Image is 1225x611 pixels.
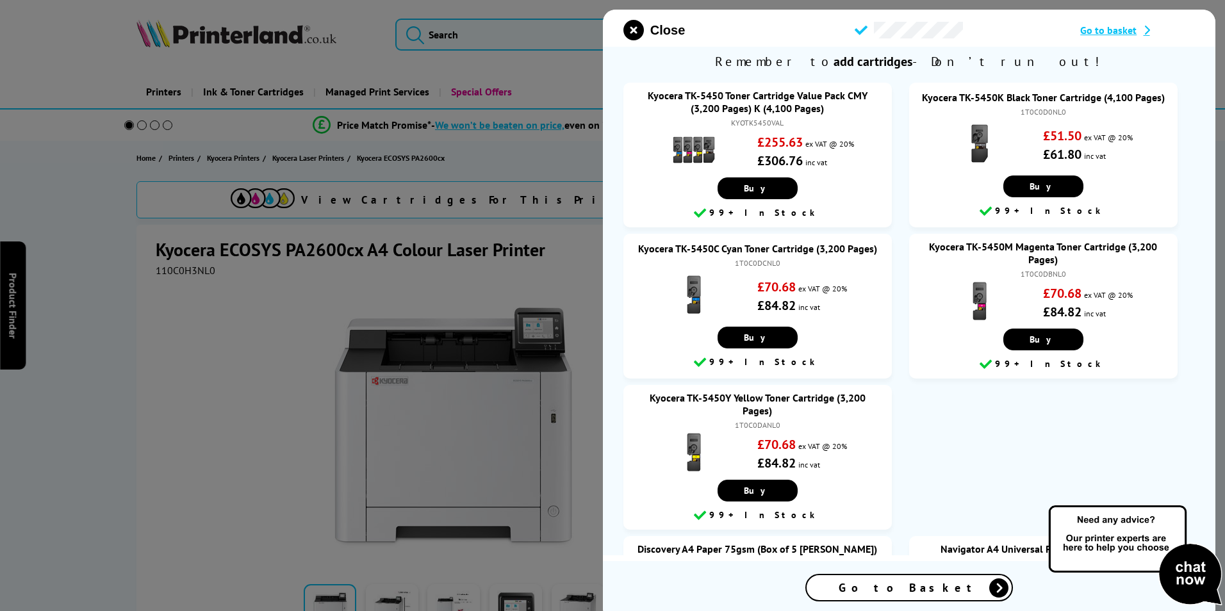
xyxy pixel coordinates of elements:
span: ex VAT @ 20% [806,139,855,149]
a: Kyocera TK-5450 Toner Cartridge Value Pack CMY (3,200 Pages) K (4,100 Pages) [648,89,867,115]
img: Kyocera TK-5450 Toner Cartridge Value Pack CMY (3,200 Pages) K (4,100 Pages) [671,127,716,172]
span: Buy [1030,334,1057,345]
div: 1T0C0DANL0 [636,420,879,430]
a: Kyocera TK-5450M Magenta Toner Cartridge (3,200 Pages) [930,240,1158,266]
span: ex VAT @ 20% [799,441,848,451]
span: ex VAT @ 20% [799,284,848,293]
span: Go to basket [1081,24,1137,37]
strong: £306.76 [758,152,803,169]
div: 1T0C0DCNL0 [636,258,879,268]
a: Go to basket [1081,24,1195,37]
span: inc vat [799,460,821,469]
b: add cartridges [834,53,912,70]
strong: £84.82 [758,455,796,471]
strong: £61.80 [1044,146,1082,163]
span: inc vat [1085,151,1106,161]
strong: £70.68 [758,279,796,295]
strong: £255.63 [758,134,803,151]
span: inc vat [1085,309,1106,318]
span: Buy [744,332,771,343]
a: Kyocera TK-5450Y Yellow Toner Cartridge (3,200 Pages) [650,391,866,417]
div: 99+ In Stock [916,204,1171,219]
strong: £51.50 [1044,127,1082,144]
img: Kyocera TK-5450C Cyan Toner Cartridge (3,200 Pages) [671,272,716,317]
a: Kyocera TK-5450K Black Toner Cartridge (4,100 Pages) [922,91,1165,104]
div: 99+ In Stock [630,508,885,523]
a: Navigator A4 Universal Paper 80gsm (Box of 5 [PERSON_NAME]) (2,500 Pages) [941,542,1146,568]
div: 99+ In Stock [630,355,885,370]
div: 1T0C0DBNL0 [922,269,1165,279]
div: 1T0C0D0NL0 [922,107,1165,117]
span: inc vat [799,302,821,312]
img: Open Live Chat window [1046,503,1225,608]
div: KYOTK5450VAL [636,118,879,127]
img: Kyocera TK-5450Y Yellow Toner Cartridge (3,200 Pages) [671,430,716,475]
span: Buy [744,183,771,194]
strong: £70.68 [1044,285,1082,302]
span: Buy [744,485,771,496]
a: Kyocera TK-5450C Cyan Toner Cartridge (3,200 Pages) [638,242,877,255]
span: Buy [1030,181,1057,192]
span: inc vat [806,158,828,167]
span: ex VAT @ 20% [1085,290,1133,300]
span: Close [650,23,685,38]
img: Kyocera TK-5450K Black Toner Cartridge (4,100 Pages) [957,121,1002,166]
strong: £84.82 [1044,304,1082,320]
div: 99+ In Stock [916,357,1171,372]
span: Remember to - Don’t run out! [603,47,1215,76]
span: ex VAT @ 20% [1085,133,1133,142]
a: Discovery A4 Paper 75gsm (Box of 5 [PERSON_NAME]) (2,500 Pages) [638,542,878,568]
a: Go to Basket [805,574,1013,601]
strong: £70.68 [758,436,796,453]
button: close modal [623,20,685,40]
strong: £84.82 [758,297,796,314]
img: Kyocera TK-5450M Magenta Toner Cartridge (3,200 Pages) [957,279,1002,323]
span: Go to Basket [839,580,980,595]
div: 99+ In Stock [630,206,885,221]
